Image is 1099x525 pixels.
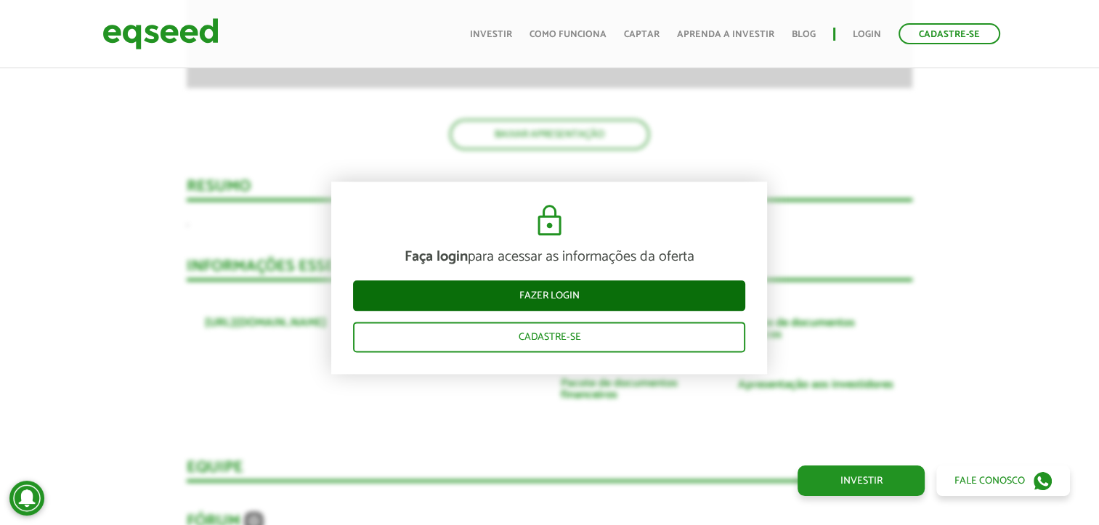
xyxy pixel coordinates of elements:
[532,203,567,238] img: cadeado.svg
[899,23,1000,44] a: Cadastre-se
[792,30,816,39] a: Blog
[102,15,219,53] img: EqSeed
[936,465,1070,496] a: Fale conosco
[470,30,512,39] a: Investir
[353,322,745,352] a: Cadastre-se
[353,248,745,266] p: para acessar as informações da oferta
[853,30,881,39] a: Login
[353,280,745,311] a: Fazer login
[798,465,925,496] a: Investir
[530,30,607,39] a: Como funciona
[405,245,468,269] strong: Faça login
[677,30,774,39] a: Aprenda a investir
[624,30,660,39] a: Captar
